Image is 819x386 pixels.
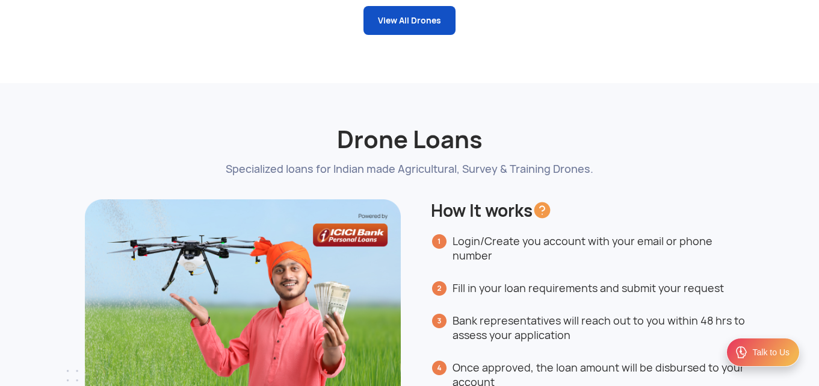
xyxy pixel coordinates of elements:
[431,199,753,222] h3: How It works
[432,361,447,375] img: Step4
[67,161,753,176] p: Specialized loans for Indian made Agricultural, Survey & Training Drones.
[453,234,753,263] div: Login/Create you account with your email or phone number
[453,281,724,296] div: Fill in your loan requirements and submit your request
[432,281,447,296] img: Step2
[734,345,749,360] img: ic_Support.svg
[453,314,753,343] div: Bank representatives will reach out to you within 48 hrs to assess your application
[432,314,447,328] img: Step3
[432,234,447,249] img: Step1
[67,95,753,155] h2: Drone Loans
[363,6,456,35] a: View All Drones
[753,346,790,358] div: Talk to Us
[533,201,552,220] img: FAQs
